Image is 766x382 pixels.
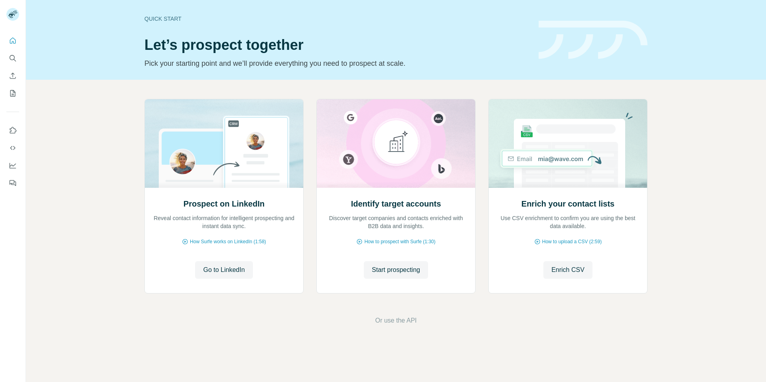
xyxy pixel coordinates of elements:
button: Use Surfe API [6,141,19,155]
span: How to prospect with Surfe (1:30) [364,238,435,245]
span: Enrich CSV [551,265,584,275]
h2: Identify target accounts [351,198,441,209]
button: Enrich CSV [6,69,19,83]
h2: Prospect on LinkedIn [184,198,265,209]
p: Discover target companies and contacts enriched with B2B data and insights. [325,214,467,230]
h2: Enrich your contact lists [521,198,614,209]
h1: Let’s prospect together [144,37,529,53]
button: Use Surfe on LinkedIn [6,123,19,138]
p: Reveal contact information for intelligent prospecting and instant data sync. [153,214,295,230]
button: Enrich CSV [543,261,592,279]
p: Use CSV enrichment to confirm you are using the best data available. [497,214,639,230]
span: Start prospecting [372,265,420,275]
span: Go to LinkedIn [203,265,245,275]
button: My lists [6,86,19,100]
img: Enrich your contact lists [488,99,648,188]
div: Quick start [144,15,529,23]
img: Prospect on LinkedIn [144,99,304,188]
button: Start prospecting [364,261,428,279]
button: Or use the API [375,316,417,325]
button: Feedback [6,176,19,190]
span: How to upload a CSV (2:59) [542,238,602,245]
span: How Surfe works on LinkedIn (1:58) [190,238,266,245]
button: Go to LinkedIn [195,261,253,279]
img: Identify target accounts [316,99,476,188]
button: Dashboard [6,158,19,173]
button: Quick start [6,33,19,48]
img: banner [539,21,648,59]
p: Pick your starting point and we’ll provide everything you need to prospect at scale. [144,58,529,69]
button: Search [6,51,19,65]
